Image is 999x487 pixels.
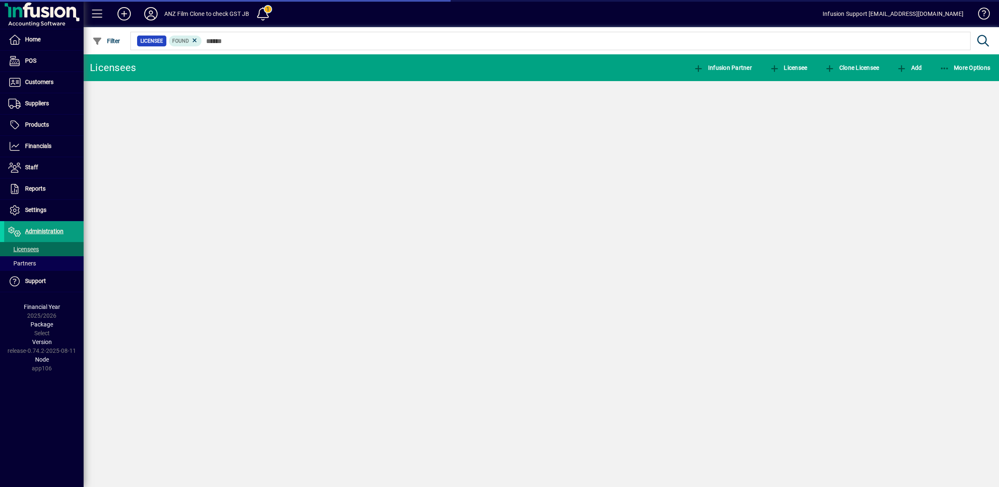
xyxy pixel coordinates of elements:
[770,64,808,71] span: Licensee
[4,136,84,157] a: Financials
[940,64,991,71] span: More Options
[767,60,810,75] button: Licensee
[25,228,64,235] span: Administration
[164,7,249,20] div: ANZ Film Clone to check GST JB
[4,51,84,71] a: POS
[140,37,163,45] span: Licensee
[4,242,84,256] a: Licensees
[138,6,164,21] button: Profile
[90,61,136,74] div: Licensees
[895,60,924,75] button: Add
[972,2,989,29] a: Knowledge Base
[4,157,84,178] a: Staff
[90,33,122,48] button: Filter
[92,38,120,44] span: Filter
[169,36,202,46] mat-chip: Found Status: Found
[32,339,52,345] span: Version
[4,178,84,199] a: Reports
[25,79,54,85] span: Customers
[691,60,754,75] button: Infusion Partner
[25,100,49,107] span: Suppliers
[4,115,84,135] a: Products
[4,93,84,114] a: Suppliers
[25,164,38,171] span: Staff
[4,271,84,292] a: Support
[4,200,84,221] a: Settings
[825,64,879,71] span: Clone Licensee
[823,60,881,75] button: Clone Licensee
[25,207,46,213] span: Settings
[31,321,53,328] span: Package
[24,303,60,310] span: Financial Year
[25,278,46,284] span: Support
[25,57,36,64] span: POS
[172,38,189,44] span: Found
[35,356,49,363] span: Node
[938,60,993,75] button: More Options
[8,260,36,267] span: Partners
[25,185,46,192] span: Reports
[4,29,84,50] a: Home
[25,36,41,43] span: Home
[8,246,39,252] span: Licensees
[823,7,963,20] div: Infusion Support [EMAIL_ADDRESS][DOMAIN_NAME]
[897,64,922,71] span: Add
[4,72,84,93] a: Customers
[25,143,51,149] span: Financials
[111,6,138,21] button: Add
[25,121,49,128] span: Products
[693,64,752,71] span: Infusion Partner
[4,256,84,270] a: Partners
